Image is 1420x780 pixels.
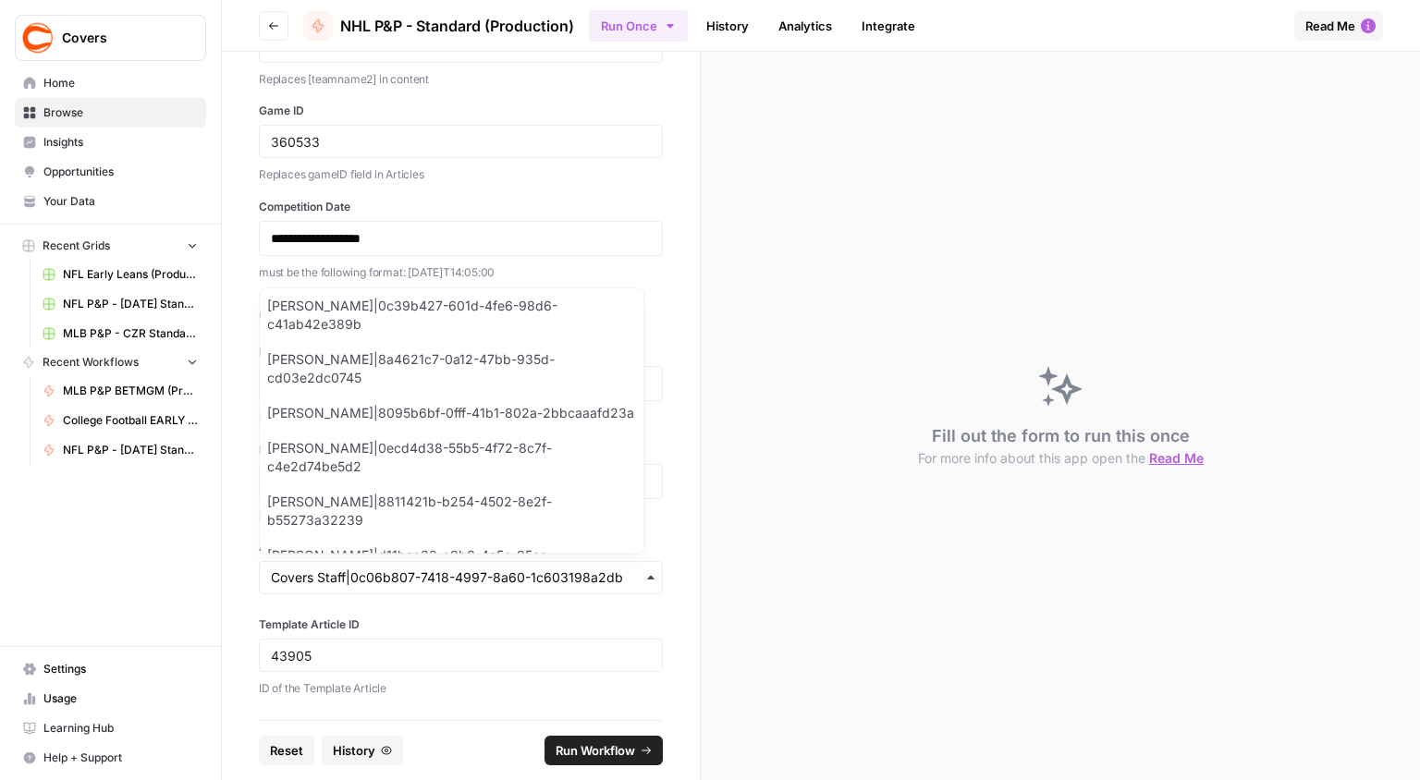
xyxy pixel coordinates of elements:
div: [PERSON_NAME]|8095b6bf-0fff-41b1-802a-2bbcaaafd23a [260,396,644,431]
a: Integrate [851,11,926,41]
a: Analytics [767,11,843,41]
p: Replaces [teamname2] in content [259,70,663,89]
span: Settings [43,661,198,677]
a: Insights [15,128,206,157]
a: NFL P&P - [DATE] Standard (Production) Grid [34,289,206,319]
span: Usage [43,690,198,707]
span: Opportunities [43,164,198,180]
div: [PERSON_NAME]|8a4621c7-0a12-47bb-935d-cd03e2dc0745 [260,342,644,396]
label: Competition Date [259,199,663,215]
span: History [333,741,375,760]
div: [PERSON_NAME]|8811421b-b254-4502-8e2f-b55273a32239 [260,484,644,538]
input: 43905 [271,647,651,664]
a: MLB P&P - CZR Standard (Production) Grid [34,319,206,348]
a: Settings [15,654,206,684]
button: Help + Support [15,743,206,773]
span: Read Me [1149,450,1204,466]
span: MLB P&P - CZR Standard (Production) Grid [63,325,198,342]
img: Covers Logo [21,21,55,55]
span: NFL P&P - [DATE] Standard (Production) [63,442,198,458]
span: MLB P&P BETMGM (Production) [63,383,198,399]
div: [PERSON_NAME]|d11bac33-e9b0-4a5c-95ec-8bd8fe275341 [260,538,644,591]
a: Learning Hub [15,713,206,743]
span: NFL Early Leans (Production) Grid [63,266,198,283]
span: Home [43,75,198,91]
a: NHL P&P - Standard (Production) [303,11,574,41]
button: For more info about this app open the Read Me [918,449,1204,468]
div: [PERSON_NAME]|0c39b427-601d-4fe6-98d6-c41ab42e389b [260,288,644,342]
span: Run Workflow [556,741,635,760]
p: must be the following format: [DATE]T14:05:00 [259,263,663,282]
a: History [695,11,760,41]
p: Replaces gameID field in Articles [259,165,663,184]
span: Browse [43,104,198,121]
button: Run Once [589,10,688,42]
button: Reset [259,736,314,765]
span: Help + Support [43,750,198,766]
span: NHL P&P - Standard (Production) [340,15,574,37]
span: Insights [43,134,198,151]
a: NFL Early Leans (Production) Grid [34,260,206,289]
label: Template Article ID [259,616,663,633]
button: Recent Workflows [15,348,206,376]
a: Opportunities [15,157,206,187]
input: Covers Staff|0c06b807-7418-4997-8a60-1c603198a2db [271,568,651,587]
a: Your Data [15,187,206,216]
label: Game ID [259,103,663,119]
div: [PERSON_NAME]|0ecd4d38-55b5-4f72-8c7f-c4e2d74be5d2 [260,431,644,484]
button: Run Workflow [545,736,663,765]
span: Reset [270,741,303,760]
div: Fill out the form to run this once [918,423,1204,468]
span: Read Me [1305,17,1355,35]
p: ID of the Template Article [259,679,663,698]
span: Learning Hub [43,720,198,737]
a: NFL P&P - [DATE] Standard (Production) [34,435,206,465]
span: College Football EARLY LEANS (Production) [63,412,198,429]
span: NFL P&P - [DATE] Standard (Production) Grid [63,296,198,312]
span: Recent Grids [43,238,110,254]
a: Home [15,68,206,98]
span: Recent Workflows [43,354,139,371]
a: Usage [15,684,206,713]
a: Browse [15,98,206,128]
button: Workspace: Covers [15,15,206,61]
a: College Football EARLY LEANS (Production) [34,406,206,435]
button: History [322,736,403,765]
a: MLB P&P BETMGM (Production) [34,376,206,406]
span: Your Data [43,193,198,210]
button: Read Me [1294,11,1383,41]
span: Covers [62,29,174,47]
button: Recent Grids [15,232,206,260]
